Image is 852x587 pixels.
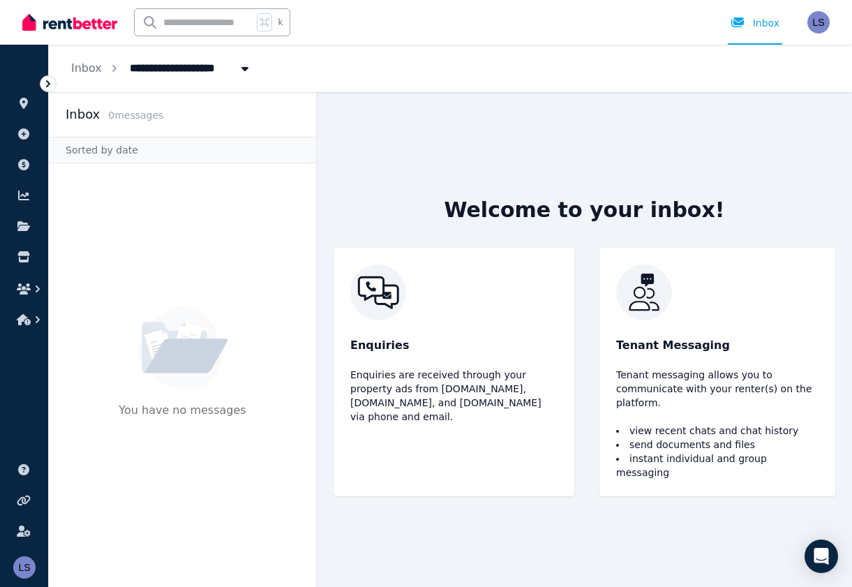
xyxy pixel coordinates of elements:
[805,540,838,573] div: Open Intercom Messenger
[71,61,102,75] a: Inbox
[616,438,819,452] li: send documents and files
[119,402,246,444] p: You have no messages
[616,265,819,320] img: RentBetter Inbox
[13,556,36,579] img: Lena Schmiegel
[66,105,100,124] h2: Inbox
[616,452,819,480] li: instant individual and group messaging
[108,110,163,121] span: 0 message s
[49,137,316,163] div: Sorted by date
[350,265,558,320] img: RentBetter Inbox
[138,306,227,389] img: No Message Available
[616,424,819,438] li: view recent chats and chat history
[807,11,830,34] img: Lena Schmiegel
[49,45,274,92] nav: Breadcrumb
[731,16,779,30] div: Inbox
[278,17,283,28] span: k
[350,337,558,354] p: Enquiries
[350,368,558,424] p: Enquiries are received through your property ads from [DOMAIN_NAME], [DOMAIN_NAME], and [DOMAIN_N...
[616,368,819,410] p: Tenant messaging allows you to communicate with your renter(s) on the platform.
[444,198,724,223] h2: Welcome to your inbox!
[22,12,117,33] img: RentBetter
[616,337,730,354] span: Tenant Messaging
